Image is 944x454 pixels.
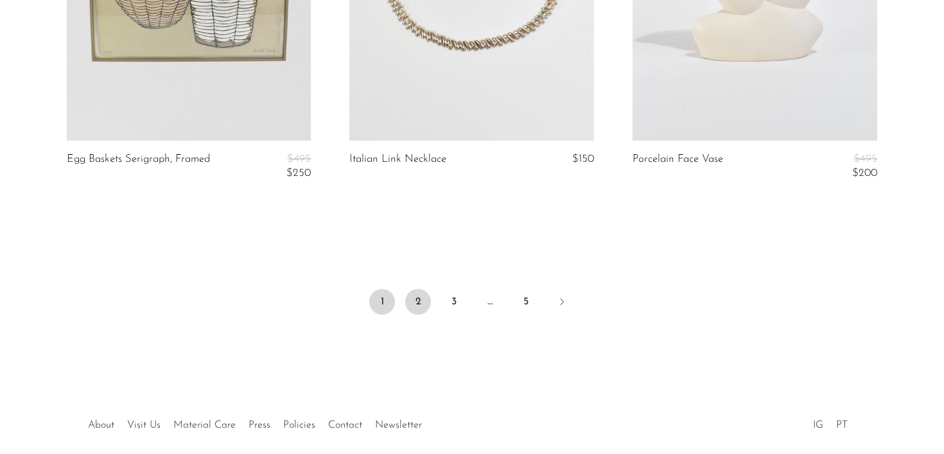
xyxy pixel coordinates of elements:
[853,153,877,164] span: $495
[249,420,270,430] a: Press
[633,153,723,180] a: Porcelain Face Vase
[441,289,467,315] a: 3
[349,153,446,165] a: Italian Link Necklace
[572,153,594,164] span: $150
[67,153,210,180] a: Egg Baskets Serigraph, Framed
[852,168,877,179] span: $200
[283,420,315,430] a: Policies
[836,420,848,430] a: PT
[82,410,428,434] ul: Quick links
[405,289,431,315] a: 2
[173,420,236,430] a: Material Care
[513,289,539,315] a: 5
[813,420,823,430] a: IG
[88,420,114,430] a: About
[807,410,854,434] ul: Social Medias
[477,289,503,315] span: …
[286,168,311,179] span: $250
[549,289,575,317] a: Next
[328,420,362,430] a: Contact
[369,289,395,315] span: 1
[127,420,161,430] a: Visit Us
[287,153,311,164] span: $495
